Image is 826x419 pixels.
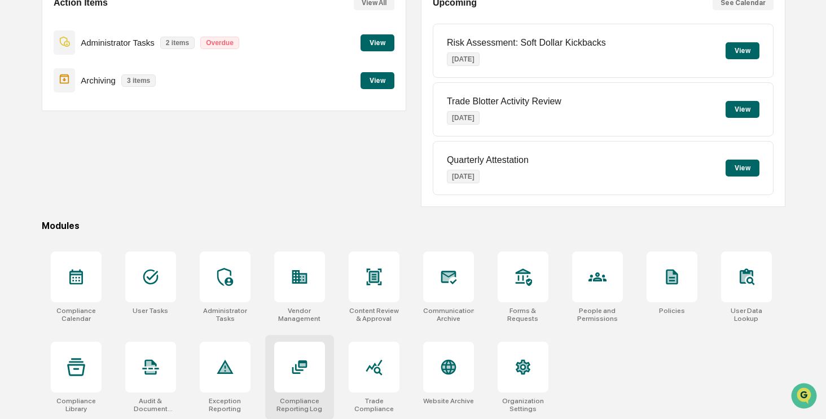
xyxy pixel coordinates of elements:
span: Attestations [93,200,140,211]
div: Website Archive [423,397,474,405]
a: View [361,37,394,47]
p: Overdue [200,37,239,49]
p: [DATE] [447,52,480,66]
a: Powered byPylon [80,248,137,257]
div: People and Permissions [572,307,623,323]
a: 🗄️Attestations [77,195,144,215]
button: View [361,72,394,89]
span: [PERSON_NAME] [35,153,91,162]
a: 🔎Data Lookup [7,217,76,237]
div: Audit & Document Logs [125,397,176,413]
div: Compliance Library [51,397,102,413]
div: Compliance Calendar [51,307,102,323]
div: Start new chat [51,86,185,97]
button: Start new chat [192,89,205,103]
div: Vendor Management [274,307,325,323]
span: Pylon [112,249,137,257]
img: Jack Rasmussen [11,142,29,160]
p: Risk Assessment: Soft Dollar Kickbacks [447,38,606,48]
p: 2 items [160,37,195,49]
a: View [361,74,394,85]
button: See all [175,122,205,136]
button: View [361,34,394,51]
div: User Tasks [133,307,168,315]
div: Exception Reporting [200,397,251,413]
img: 8933085812038_c878075ebb4cc5468115_72.jpg [24,86,44,106]
p: Administrator Tasks [81,38,155,47]
p: Trade Blotter Activity Review [447,96,561,107]
div: 🔎 [11,222,20,231]
button: View [726,160,759,177]
p: Archiving [81,76,116,85]
button: View [726,101,759,118]
div: Organization Settings [498,397,548,413]
span: [DATE] [100,153,123,162]
a: 🖐️Preclearance [7,195,77,215]
p: [DATE] [447,170,480,183]
div: Forms & Requests [498,307,548,323]
div: We're available if you need us! [51,97,155,106]
div: Compliance Reporting Log [274,397,325,413]
button: View [726,42,759,59]
div: 🗄️ [82,201,91,210]
div: 🖐️ [11,201,20,210]
div: Administrator Tasks [200,307,251,323]
iframe: Open customer support [790,382,820,412]
div: Trade Compliance [349,397,399,413]
div: Modules [42,220,785,231]
span: Preclearance [23,200,73,211]
img: 1746055101610-c473b297-6a78-478c-a979-82029cc54cd1 [23,153,32,162]
p: [DATE] [447,111,480,125]
span: • [94,153,98,162]
div: Content Review & Approval [349,307,399,323]
p: 3 items [121,74,156,87]
span: Data Lookup [23,221,71,232]
div: Communications Archive [423,307,474,323]
p: How can we help? [11,23,205,41]
div: Policies [659,307,685,315]
p: Quarterly Attestation [447,155,529,165]
div: User Data Lookup [721,307,772,323]
div: Past conversations [11,125,76,134]
img: 1746055101610-c473b297-6a78-478c-a979-82029cc54cd1 [11,86,32,106]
